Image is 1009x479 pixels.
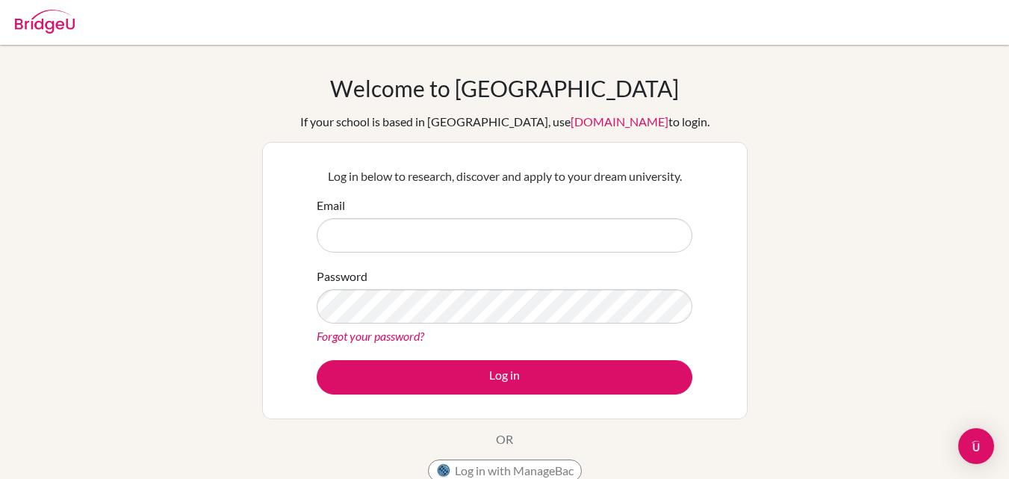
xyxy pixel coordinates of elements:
label: Email [317,197,345,214]
a: Forgot your password? [317,329,424,343]
p: OR [496,430,513,448]
img: Bridge-U [15,10,75,34]
h1: Welcome to [GEOGRAPHIC_DATA] [330,75,679,102]
div: If your school is based in [GEOGRAPHIC_DATA], use to login. [300,113,710,131]
a: [DOMAIN_NAME] [571,114,668,129]
button: Log in [317,360,692,395]
label: Password [317,268,367,285]
div: Open Intercom Messenger [958,428,994,464]
p: Log in below to research, discover and apply to your dream university. [317,167,692,185]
